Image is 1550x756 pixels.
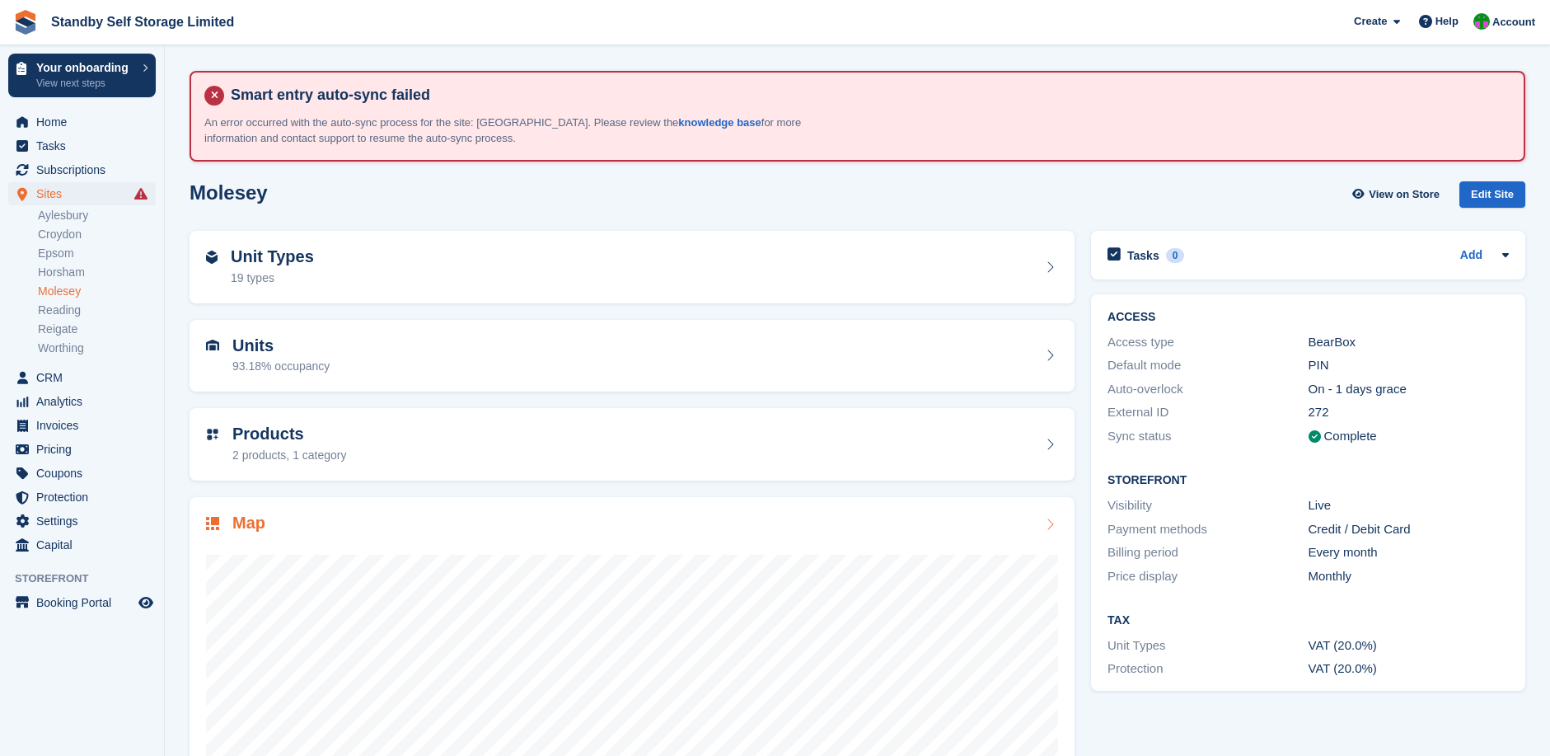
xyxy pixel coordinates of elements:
[232,514,265,533] h2: Map
[8,462,156,485] a: menu
[232,447,347,464] div: 2 products, 1 category
[204,115,822,147] p: An error occurred with the auto-sync process for the site: [GEOGRAPHIC_DATA]. Please review the f...
[232,336,330,355] h2: Units
[36,414,135,437] span: Invoices
[36,486,135,509] span: Protection
[8,54,156,97] a: Your onboarding View next steps
[1369,186,1440,203] span: View on Store
[8,438,156,461] a: menu
[1107,333,1308,352] div: Access type
[206,251,218,264] img: unit-type-icn-2b2737a686de81e16bb02015468b77c625bbabd49415b5ef34ead5e3b44a266d.svg
[1492,14,1535,31] span: Account
[1309,636,1509,655] div: VAT (20.0%)
[1459,181,1525,215] a: Edit Site
[1309,567,1509,586] div: Monthly
[1107,403,1308,422] div: External ID
[1107,427,1308,446] div: Sync status
[1309,520,1509,539] div: Credit / Debit Card
[206,428,219,441] img: custom-product-icn-752c56ca05d30b4aa98f6f15887a0e09747e85b44ffffa43cff429088544963d.svg
[38,303,156,318] a: Reading
[232,358,330,375] div: 93.18% occupancy
[1107,356,1308,375] div: Default mode
[8,182,156,205] a: menu
[8,110,156,134] a: menu
[36,462,135,485] span: Coupons
[8,533,156,556] a: menu
[1107,311,1509,324] h2: ACCESS
[8,366,156,389] a: menu
[36,366,135,389] span: CRM
[134,187,148,200] i: Smart entry sync failures have occurred
[1459,181,1525,209] div: Edit Site
[36,591,135,614] span: Booking Portal
[8,134,156,157] a: menu
[1107,496,1308,515] div: Visibility
[1107,636,1308,655] div: Unit Types
[1309,496,1509,515] div: Live
[190,408,1075,481] a: Products 2 products, 1 category
[36,134,135,157] span: Tasks
[38,208,156,223] a: Aylesbury
[36,390,135,413] span: Analytics
[1166,248,1185,263] div: 0
[36,76,134,91] p: View next steps
[36,182,135,205] span: Sites
[38,284,156,299] a: Molesey
[1309,403,1509,422] div: 272
[36,438,135,461] span: Pricing
[1460,247,1482,265] a: Add
[678,116,761,129] a: knowledge base
[1309,333,1509,352] div: BearBox
[1309,660,1509,679] div: VAT (20.0%)
[1324,427,1377,446] div: Complete
[1107,660,1308,679] div: Protection
[1107,474,1509,487] h2: Storefront
[13,10,38,35] img: stora-icon-8386f47178a22dfd0bd8f6a31ec36ba5ce8667c1dd55bd0f319d3a0aa187defe.svg
[1107,380,1308,399] div: Auto-overlock
[44,8,241,35] a: Standby Self Storage Limited
[1309,543,1509,562] div: Every month
[1435,13,1459,30] span: Help
[232,425,347,444] h2: Products
[38,322,156,337] a: Reigate
[1127,248,1159,263] h2: Tasks
[1107,520,1308,539] div: Payment methods
[190,231,1075,303] a: Unit Types 19 types
[38,227,156,242] a: Croydon
[190,181,268,204] h2: Molesey
[1107,567,1308,586] div: Price display
[36,110,135,134] span: Home
[8,158,156,181] a: menu
[1107,543,1308,562] div: Billing period
[38,265,156,280] a: Horsham
[36,533,135,556] span: Capital
[1354,13,1387,30] span: Create
[136,593,156,613] a: Preview store
[190,320,1075,392] a: Units 93.18% occupancy
[1473,13,1490,30] img: Michelle Mustoe
[38,246,156,261] a: Epsom
[1309,380,1509,399] div: On - 1 days grace
[36,158,135,181] span: Subscriptions
[231,247,314,266] h2: Unit Types
[36,509,135,533] span: Settings
[1309,356,1509,375] div: PIN
[15,571,164,587] span: Storefront
[1350,181,1446,209] a: View on Store
[224,86,1510,105] h4: Smart entry auto-sync failed
[231,270,314,287] div: 19 types
[1107,614,1509,627] h2: Tax
[36,62,134,73] p: Your onboarding
[206,517,219,530] img: map-icn-33ee37083ee616e46c38cad1a60f524a97daa1e2b2c8c0bc3eb3415660979fc1.svg
[8,390,156,413] a: menu
[8,509,156,533] a: menu
[38,340,156,356] a: Worthing
[206,340,219,351] img: unit-icn-7be61d7bf1b0ce9d3e12c5938cc71ed9869f7b940bace4675aadf7bd6d80202e.svg
[8,486,156,509] a: menu
[8,591,156,614] a: menu
[8,414,156,437] a: menu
